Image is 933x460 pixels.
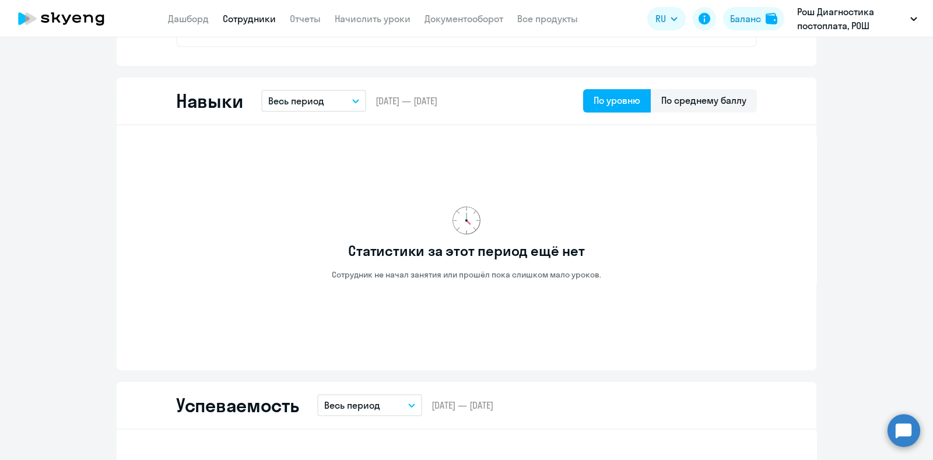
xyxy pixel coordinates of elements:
a: Все продукты [517,13,578,24]
a: Начислить уроки [335,13,411,24]
span: RU [655,12,666,26]
a: Документооборот [425,13,503,24]
span: [DATE] — [DATE] [432,399,493,412]
p: Сотрудник не начал занятия или прошёл пока слишком мало уроков. [332,269,601,280]
a: Отчеты [290,13,321,24]
button: Балансbalance [723,7,784,30]
span: [DATE] — [DATE] [376,94,437,107]
p: Весь период [268,94,324,108]
p: Весь период [324,398,380,412]
button: Весь период [261,90,366,112]
h3: Статистики за этот период ещё нет [348,241,584,260]
div: Баланс [730,12,761,26]
a: Сотрудники [223,13,276,24]
div: По среднему баллу [661,93,746,107]
p: Рош Диагностика постоплата, РОШ ДИАГНОСТИКА РУС, ООО [797,5,906,33]
h2: Успеваемость [176,394,299,417]
button: Весь период [317,394,422,416]
div: По уровню [594,93,640,107]
h2: Навыки [176,89,243,113]
a: Дашборд [168,13,209,24]
button: RU [647,7,686,30]
img: balance [766,13,777,24]
button: Рош Диагностика постоплата, РОШ ДИАГНОСТИКА РУС, ООО [791,5,923,33]
img: no-data [453,206,480,234]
